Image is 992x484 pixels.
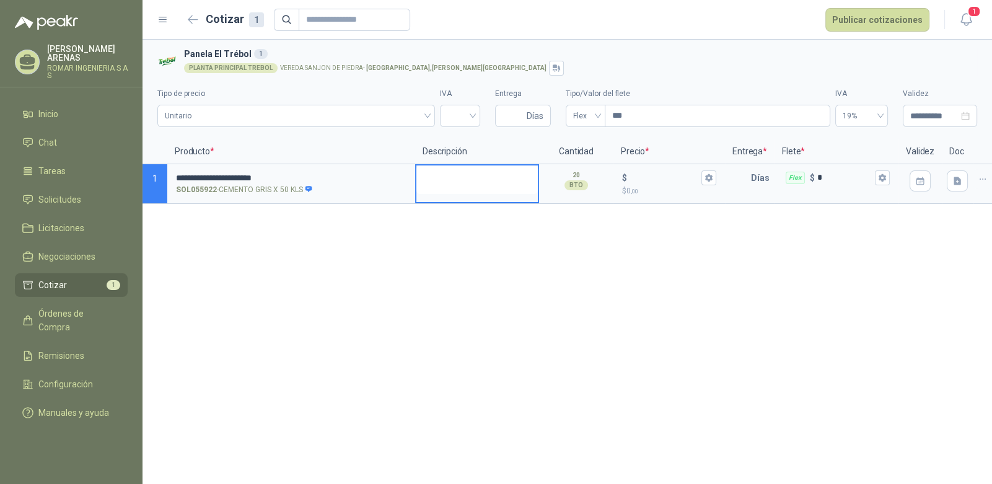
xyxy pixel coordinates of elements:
[107,280,120,290] span: 1
[15,159,128,183] a: Tareas
[775,139,898,164] p: Flete
[15,245,128,268] a: Negociaciones
[15,372,128,396] a: Configuración
[38,307,116,334] span: Órdenes de Compra
[38,250,95,263] span: Negociaciones
[280,65,546,71] p: VEREDA SANJON DE PIEDRA -
[415,139,539,164] p: Descripción
[15,273,128,297] a: Cotizar1
[152,174,157,183] span: 1
[47,64,128,79] p: ROMAR INGENIERIA S A S
[539,139,613,164] p: Cantidad
[38,278,67,292] span: Cotizar
[38,221,84,235] span: Licitaciones
[206,11,264,28] h2: Cotizar
[38,406,109,420] span: Manuales y ayuda
[157,88,435,100] label: Tipo de precio
[38,164,66,178] span: Tareas
[564,180,588,190] div: BTO
[167,139,415,164] p: Producto
[15,302,128,339] a: Órdenes de Compra
[15,216,128,240] a: Licitaciones
[249,12,264,27] div: 1
[810,171,815,185] p: $
[955,9,977,31] button: 1
[176,174,406,183] input: SOL055922-CEMENTO GRIS X 50 KLS
[566,88,831,100] label: Tipo/Valor del flete
[527,105,543,126] span: Días
[157,51,179,73] img: Company Logo
[622,171,627,185] p: $
[573,170,580,180] p: 20
[440,88,480,100] label: IVA
[751,165,775,190] p: Días
[184,63,278,73] div: PLANTA PRINCIPAL TREBOL
[15,102,128,126] a: Inicio
[176,184,313,196] p: - CEMENTO GRIS X 50 KLS
[903,88,977,100] label: Validez
[38,136,57,149] span: Chat
[176,184,217,196] strong: SOL055922
[254,49,268,59] div: 1
[725,139,775,164] p: Entrega
[843,107,880,125] span: 19%
[613,139,725,164] p: Precio
[38,349,84,363] span: Remisiones
[38,377,93,391] span: Configuración
[622,185,716,197] p: $
[898,139,942,164] p: Validez
[631,188,638,195] span: ,00
[38,107,58,121] span: Inicio
[15,344,128,367] a: Remisiones
[630,173,699,182] input: $$0,00
[786,172,805,184] div: Flex
[967,6,981,17] span: 1
[366,64,546,71] strong: [GEOGRAPHIC_DATA] , [PERSON_NAME][GEOGRAPHIC_DATA]
[165,107,428,125] span: Unitario
[701,170,716,185] button: $$0,00
[626,187,638,195] span: 0
[573,107,598,125] span: Flex
[15,401,128,425] a: Manuales y ayuda
[15,15,78,30] img: Logo peakr
[495,88,551,100] label: Entrega
[184,47,972,61] h3: Panela El Trébol
[942,139,973,164] p: Doc
[15,131,128,154] a: Chat
[47,45,128,62] p: [PERSON_NAME] ARENAS
[15,188,128,211] a: Solicitudes
[835,88,888,100] label: IVA
[38,193,81,206] span: Solicitudes
[875,170,890,185] button: Flex $
[817,173,872,182] input: Flex $
[825,8,929,32] button: Publicar cotizaciones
